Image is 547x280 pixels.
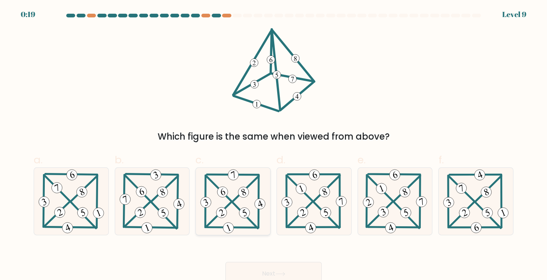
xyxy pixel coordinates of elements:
span: f. [438,153,443,167]
span: a. [34,153,43,167]
span: b. [115,153,124,167]
span: c. [195,153,204,167]
div: Level 9 [502,9,526,20]
span: d. [276,153,285,167]
span: e. [358,153,366,167]
div: 0:19 [21,9,35,20]
div: Which figure is the same when viewed from above? [38,130,509,143]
